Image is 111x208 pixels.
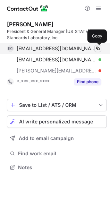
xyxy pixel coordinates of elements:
button: Notes [7,163,107,172]
div: Save to List / ATS / CRM [19,102,95,108]
span: Add to email campaign [19,136,74,141]
span: AI write personalized message [19,119,93,124]
span: [EMAIL_ADDRESS][DOMAIN_NAME] [17,57,96,63]
button: save-profile-one-click [7,99,107,111]
span: [PERSON_NAME][EMAIL_ADDRESS][DOMAIN_NAME] [17,68,96,74]
div: President & General Manager [US_STATE] Standards Laboratory, Inc [7,28,107,41]
span: [EMAIL_ADDRESS][DOMAIN_NAME] [17,45,96,52]
button: AI write personalized message [7,115,107,128]
button: Add to email campaign [7,132,107,145]
img: ContactOut v5.3.10 [7,4,49,12]
span: Notes [18,164,104,171]
span: Find work email [18,150,104,157]
div: [PERSON_NAME] [7,21,53,28]
button: Reveal Button [74,78,101,85]
button: Find work email [7,149,107,158]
